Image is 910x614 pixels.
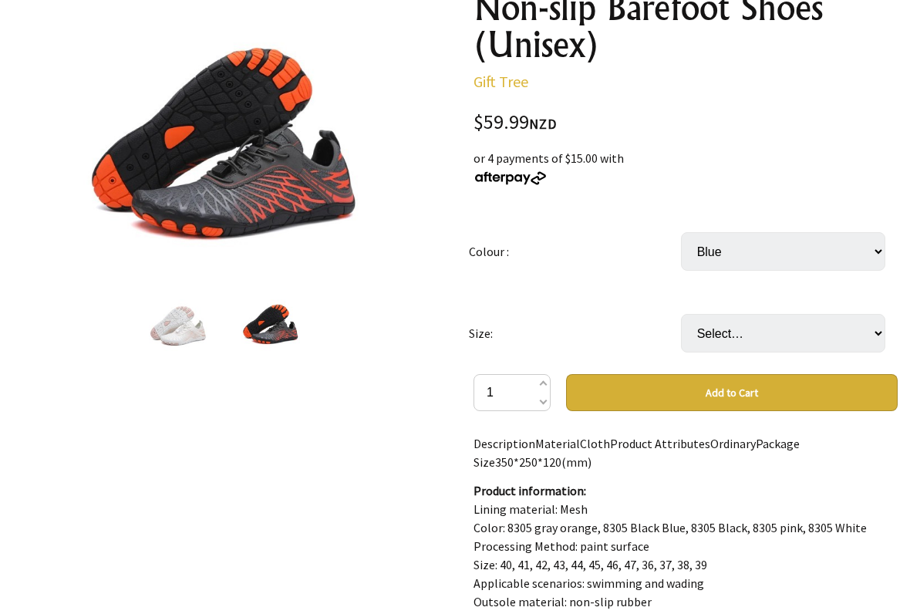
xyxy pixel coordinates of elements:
[241,292,300,351] img: Non-slip Barefoot Shoes (Unisex)
[474,113,898,133] div: $59.99
[474,434,898,471] p: DescriptionMaterialClothProduct AttributesOrdinaryPackage Size350*250*120(mm)
[474,72,528,91] a: Gift Tree
[149,292,207,351] img: Non-slip Barefoot Shoes (Unisex)
[469,292,681,374] td: Size:
[529,115,557,133] span: NZD
[469,211,681,292] td: Colour :
[566,374,898,411] button: Add to Cart
[474,149,898,186] div: or 4 payments of $15.00 with
[474,171,548,185] img: Afterpay
[474,483,586,498] strong: Product information:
